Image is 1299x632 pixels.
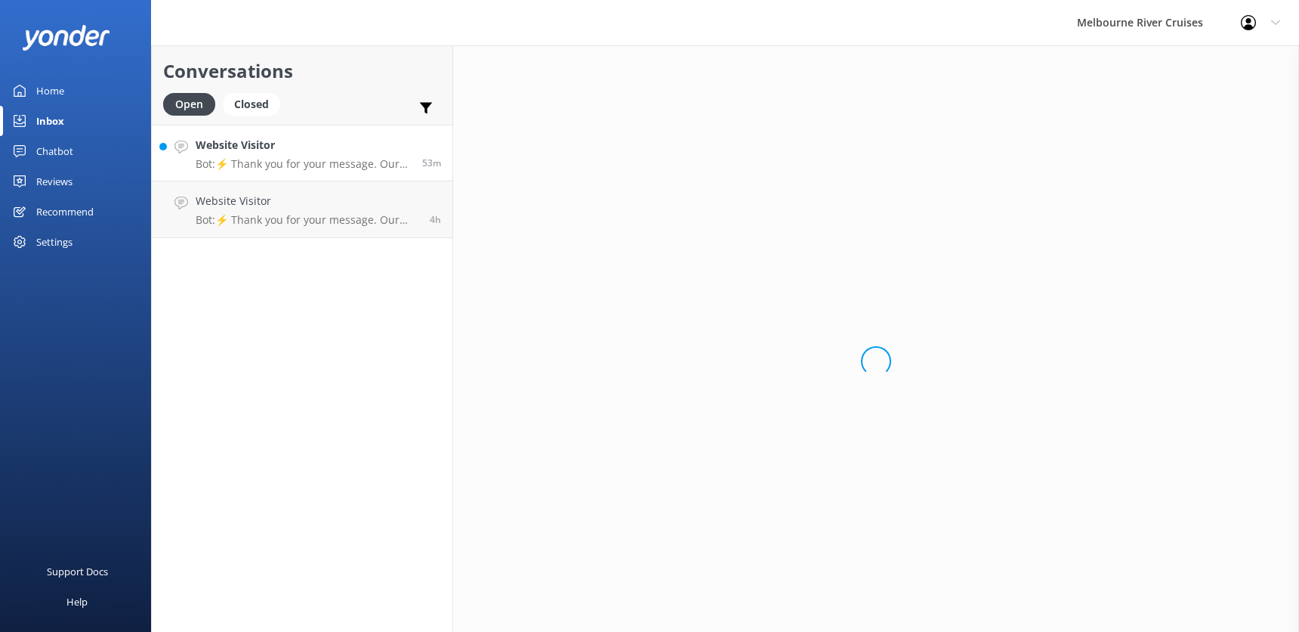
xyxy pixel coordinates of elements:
span: 10:48am 12-Aug-2025 (UTC +10:00) Australia/Sydney [430,213,441,226]
img: yonder-white-logo.png [23,25,110,50]
div: Chatbot [36,136,73,166]
div: Inbox [36,106,64,136]
a: Closed [223,95,288,112]
a: Website VisitorBot:⚡ Thank you for your message. Our office hours are Mon - Fri 9.30am - 5pm. We'... [152,181,452,238]
div: Support Docs [47,556,108,587]
h4: Website Visitor [196,193,418,209]
div: Open [163,93,215,116]
div: Recommend [36,197,94,227]
span: 02:11pm 12-Aug-2025 (UTC +10:00) Australia/Sydney [422,156,441,169]
div: Reviews [36,166,73,197]
p: Bot: ⚡ Thank you for your message. Our office hours are Mon - Fri 9.30am - 5pm. We'll get back to... [196,157,411,171]
a: Open [163,95,223,112]
h2: Conversations [163,57,441,85]
h4: Website Visitor [196,137,411,153]
div: Home [36,76,64,106]
div: Closed [223,93,280,116]
div: Settings [36,227,73,257]
div: Help [66,587,88,617]
p: Bot: ⚡ Thank you for your message. Our office hours are Mon - Fri 9.30am - 5pm. We'll get back to... [196,213,418,227]
a: Website VisitorBot:⚡ Thank you for your message. Our office hours are Mon - Fri 9.30am - 5pm. We'... [152,125,452,181]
